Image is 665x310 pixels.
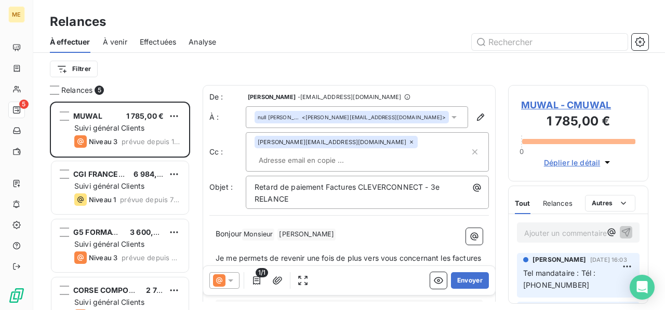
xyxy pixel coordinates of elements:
span: 0 [520,147,524,156]
span: MUWAL - CMUWAL [521,98,635,112]
span: CORSE COMPOSITES AERONAUTIQUES [73,286,216,294]
span: - [EMAIL_ADDRESS][DOMAIN_NAME] [298,94,401,100]
span: Bonjour [216,229,242,238]
span: Objet : [209,182,233,191]
span: Tout [515,199,530,207]
span: null [PERSON_NAME] [258,114,300,121]
img: Logo LeanPay [8,287,25,304]
span: Relances [61,85,92,95]
span: Total TTC à régler : 1 785,00 € [217,300,481,310]
span: 1 785,00 € [126,111,164,120]
label: Cc : [209,147,246,157]
span: 3 600,00 € [130,228,170,236]
input: Adresse email en copie ... [255,152,375,168]
span: Suivi général Clients [74,123,144,132]
span: À venir [103,37,127,47]
span: À effectuer [50,37,90,47]
span: prévue depuis 14 jours [122,137,180,146]
span: Relances [543,199,573,207]
span: Suivi général Clients [74,181,144,190]
span: G5 FORMATION [73,228,130,236]
span: Déplier le détail [544,157,601,168]
button: Déplier le détail [541,157,616,168]
span: De : [209,92,246,102]
span: Tel mandataire : Tél : [PHONE_NUMBER] [523,269,597,289]
div: Open Intercom Messenger [630,275,655,300]
div: <[PERSON_NAME][EMAIL_ADDRESS][DOMAIN_NAME]> [258,114,446,121]
button: Filtrer [50,61,98,77]
span: 1/1 [256,268,268,277]
h3: 1 785,00 € [521,112,635,133]
button: Envoyer [451,272,489,289]
span: Retard de paiement Factures CLEVERCONNECT - 3e RELANCE [255,182,442,203]
span: prévue depuis 7 jours [120,195,180,204]
span: prévue depuis 6 jours [122,253,180,262]
span: 5 [95,86,104,95]
span: Je me permets de revenir une fois de plus vers vous concernant les factures en retard de paiement. [216,253,483,274]
label: À : [209,112,246,122]
div: ME [8,6,25,23]
span: Niveau 3 [89,253,117,262]
span: 2 748,00 € [146,286,185,294]
h3: Relances [50,12,106,31]
span: Effectuées [140,37,177,47]
button: Autres [585,195,635,212]
span: Suivi général Clients [74,298,144,306]
span: CGI FRANCE S.A.S. [73,170,143,178]
span: [PERSON_NAME][EMAIL_ADDRESS][DOMAIN_NAME] [258,139,406,145]
span: [PERSON_NAME] [248,94,296,100]
span: Niveau 1 [89,195,116,204]
span: [DATE] 16:03 [590,257,627,263]
span: Analyse [189,37,216,47]
input: Rechercher [472,34,628,50]
span: 6 984,00 € [134,170,174,178]
span: Suivi général Clients [74,239,144,248]
span: [PERSON_NAME] [533,255,586,264]
span: MUWAL [73,111,102,120]
span: Monsieur [242,229,274,241]
span: [PERSON_NAME] [277,229,336,241]
div: grid [50,102,190,310]
span: Niveau 3 [89,137,117,146]
span: 5 [19,100,29,109]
